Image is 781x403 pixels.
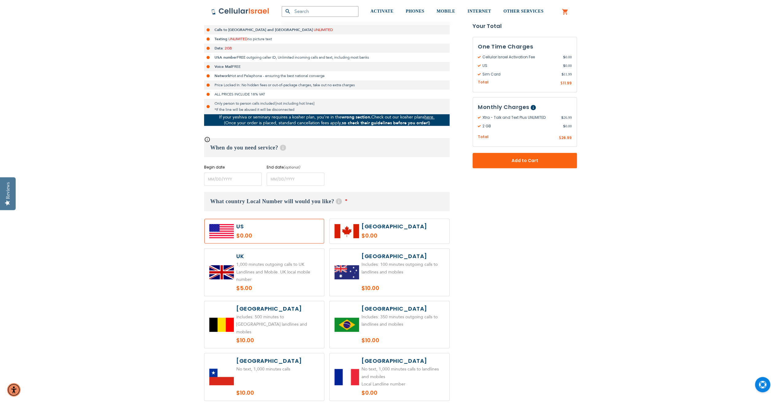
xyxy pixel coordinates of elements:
[478,123,563,129] span: 2 GB
[342,114,371,120] strong: wrong section.
[473,153,577,168] button: Add to Cart
[204,99,450,114] li: Only person to person calls included [not including hot lines] *If the line will be abused it wil...
[5,182,11,199] div: Reviews
[204,80,450,90] li: Price Locked In: No hidden fees or out-of-package charges, take out no extra charges
[563,63,565,68] span: $
[267,172,324,186] input: MM/DD/YYYY
[215,55,237,60] strong: USA number
[561,115,572,120] span: 26.99
[204,114,450,126] p: If your yeshiva or seminary requires a kosher plan, you’re in the Check out our kosher plans (Onc...
[493,157,557,164] span: Add to Cart
[215,37,227,41] strong: Texting
[215,46,224,51] strong: Data:
[282,6,358,17] input: Search
[406,9,424,14] span: PHONES
[563,54,565,60] span: $
[267,165,324,170] label: End date
[478,72,561,77] span: Sim Card
[204,165,262,170] label: Begin date
[370,9,393,14] span: ACTIVATE
[248,37,272,41] span: no picture text
[230,73,325,78] span: Hot and Pelephone - ensuring the best national converge
[559,135,561,141] span: $
[211,8,269,15] img: Cellular Israel Logo
[478,79,489,85] span: Total
[473,21,577,31] strong: Your Total
[478,103,529,111] span: Monthly Charges
[204,138,450,157] h3: When do you need service?
[342,120,430,126] strong: so check their guidelines before you order!)
[503,9,543,14] span: OTHER SERVICES
[215,73,230,78] strong: Network
[563,54,572,60] span: 0.00
[215,27,313,32] strong: Calls to [GEOGRAPHIC_DATA] and [GEOGRAPHIC_DATA]
[204,90,450,99] li: ALL PRICES INCLUDE 18% VAT
[531,105,536,110] span: Help
[561,135,572,140] span: 26.99
[210,198,334,204] span: What country Local Number will would you like?
[232,64,241,69] span: FREE
[478,54,563,60] span: Cellular Israel Activation Fee
[563,80,572,86] span: 11.99
[478,42,572,51] h3: One Time Charges
[478,115,561,120] span: Xtra - Talk and Text Plus UNLIMITED
[314,27,333,32] span: UNLIMITED
[215,64,232,69] strong: Voice Mail
[437,9,455,14] span: MOBILE
[561,115,563,120] span: $
[7,383,21,397] div: Accessibility Menu
[336,198,342,204] span: Help
[225,46,232,51] span: 2GB
[228,37,248,41] span: UNLIMITED
[478,134,489,140] span: Total
[204,172,262,186] input: MM/DD/YYYY
[560,81,563,86] span: $
[424,114,435,120] a: here.
[561,72,572,77] span: 11.99
[280,145,286,151] span: Help
[563,63,572,68] span: 0.00
[467,9,491,14] span: INTERNET
[561,72,563,77] span: $
[478,63,563,68] span: US
[237,55,369,60] span: FREE outgoing caller ID, Unlimited incoming calls and text, including most banks
[284,165,300,170] i: (optional)
[563,123,565,129] span: $
[563,123,572,129] span: 0.00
